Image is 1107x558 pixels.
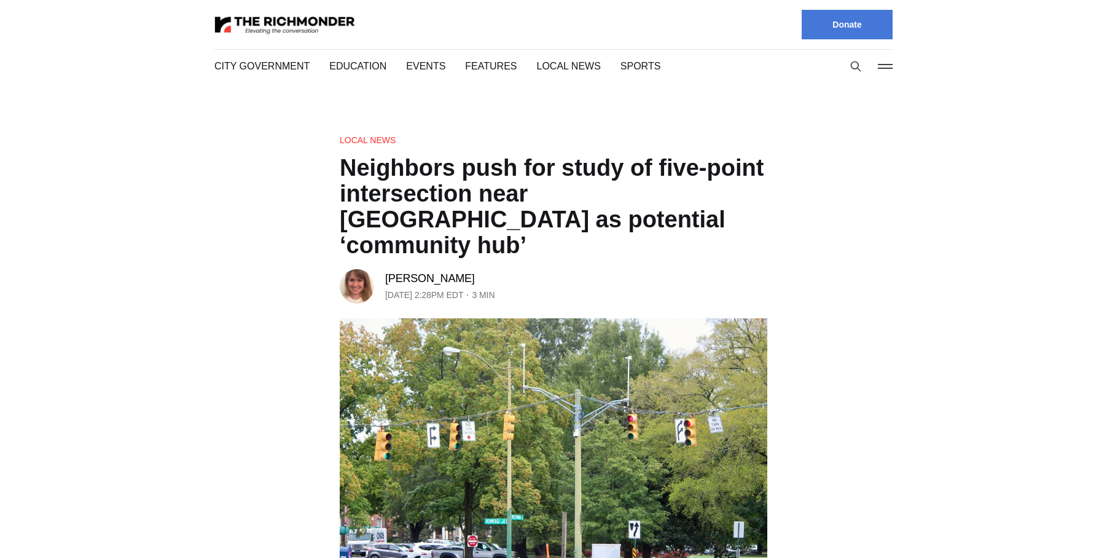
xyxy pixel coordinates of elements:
[340,155,767,258] h1: Neighbors push for study of five-point intersection near [GEOGRAPHIC_DATA] as potential ‘communit...
[385,288,467,302] time: [DATE] 2:28PM EDT
[607,59,644,73] a: Sports
[214,14,356,36] img: The Richmonder
[847,57,865,76] button: Search this site
[385,271,476,286] a: [PERSON_NAME]
[802,10,893,39] a: Donate
[340,269,374,304] img: Sarah Vogelsong
[459,59,507,73] a: Features
[326,59,383,73] a: Education
[1003,498,1107,558] iframe: portal-trigger
[403,59,439,73] a: Events
[526,59,587,73] a: Local News
[214,59,307,73] a: City Government
[475,288,499,302] span: 3 min
[340,134,393,146] a: Local News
